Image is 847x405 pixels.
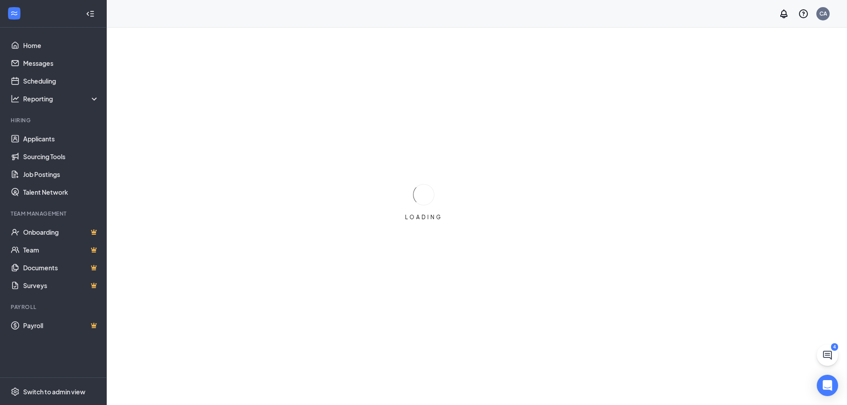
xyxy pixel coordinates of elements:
[86,9,95,18] svg: Collapse
[23,54,99,72] a: Messages
[11,94,20,103] svg: Analysis
[11,116,97,124] div: Hiring
[11,387,20,396] svg: Settings
[23,94,100,103] div: Reporting
[23,223,99,241] a: OnboardingCrown
[11,303,97,311] div: Payroll
[798,8,809,19] svg: QuestionInfo
[23,387,85,396] div: Switch to admin view
[23,317,99,334] a: PayrollCrown
[23,148,99,165] a: Sourcing Tools
[23,165,99,183] a: Job Postings
[23,277,99,294] a: SurveysCrown
[23,241,99,259] a: TeamCrown
[10,9,19,18] svg: WorkstreamLogo
[817,345,838,366] button: ChatActive
[401,213,446,221] div: LOADING
[779,8,789,19] svg: Notifications
[831,343,838,351] div: 4
[23,130,99,148] a: Applicants
[23,183,99,201] a: Talent Network
[819,10,827,17] div: CA
[11,210,97,217] div: Team Management
[822,350,833,361] svg: ChatActive
[23,259,99,277] a: DocumentsCrown
[23,36,99,54] a: Home
[23,72,99,90] a: Scheduling
[817,375,838,396] div: Open Intercom Messenger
